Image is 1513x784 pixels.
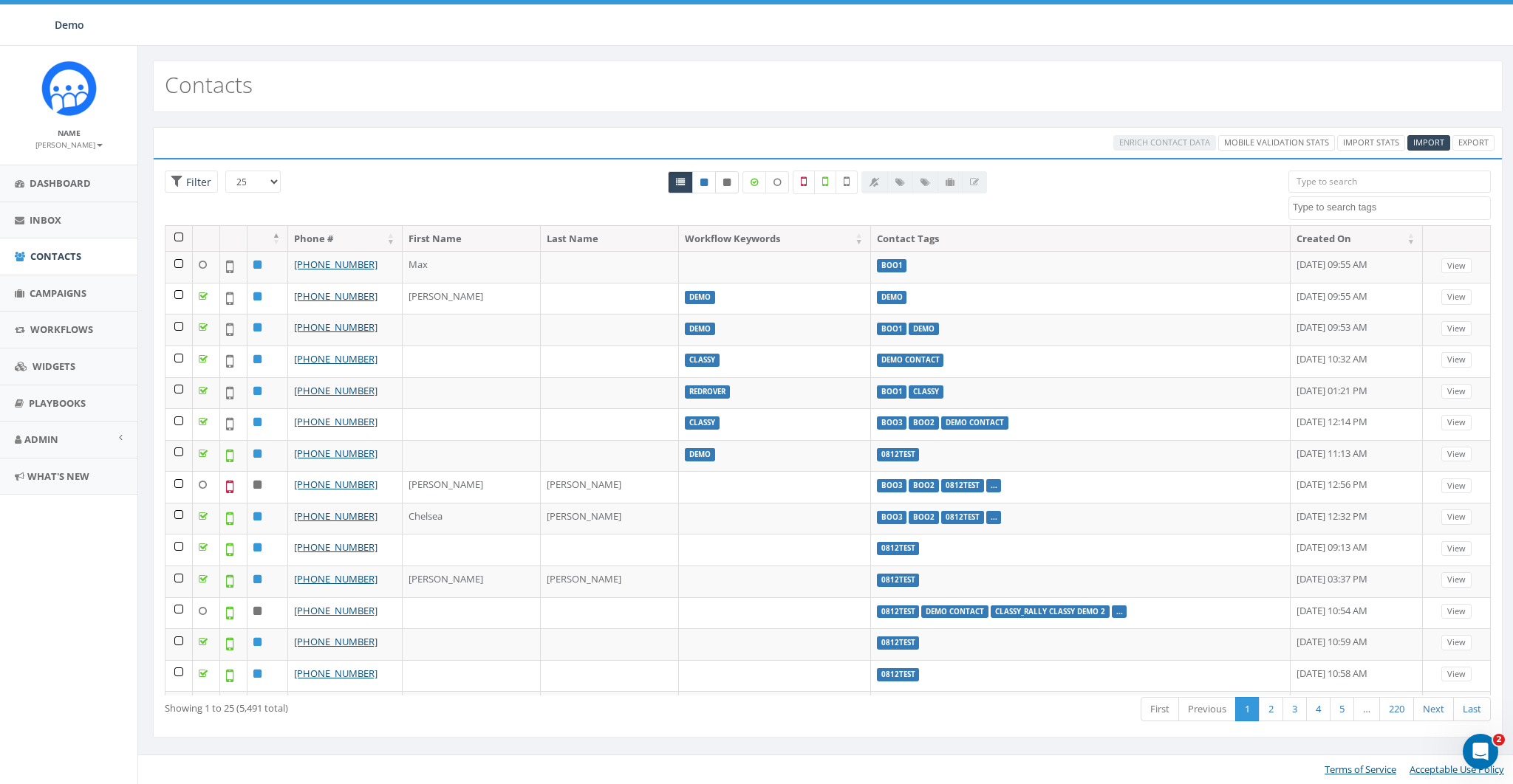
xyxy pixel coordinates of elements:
a: ... [1116,607,1123,616]
label: 0812test [877,542,920,555]
a: View [1441,352,1472,368]
td: [DATE] 09:55 AM [1291,251,1423,283]
a: [PHONE_NUMBER] [294,258,378,271]
td: [DATE] 11:13 AM [1291,440,1423,472]
th: Workflow Keywords: activate to sort column ascending [679,226,871,252]
label: Demo [685,291,715,304]
span: Contacts [30,250,81,263]
textarea: Search [1293,201,1490,214]
a: ... [991,481,997,490]
label: Boo3 [877,479,907,492]
a: View [1441,289,1472,305]
label: Boo1 [877,385,907,399]
a: [PHONE_NUMBER] [294,635,378,648]
img: Icon_1.png [41,61,97,116]
label: DEMO [877,291,907,304]
label: Boo1 [877,323,907,336]
a: 4 [1306,697,1331,721]
a: View [1441,635,1472,650]
td: [DATE] 12:14 PM [1291,408,1423,440]
label: Demo [685,448,715,461]
label: REDROVER [685,385,730,399]
label: 0812test [877,574,920,587]
td: Chelsea [403,503,541,534]
span: Campaigns [30,286,86,300]
th: Created On: activate to sort column ascending [1291,226,1423,252]
label: 0812test [877,636,920,650]
label: classy [909,385,943,399]
label: Demo [685,323,715,336]
i: This phone number is subscribed and will receive texts. [700,178,708,187]
span: Import [1413,137,1444,148]
label: classy_Rally Classy Demo 2 [991,605,1110,619]
td: [DATE] 12:32 PM [1291,503,1423,534]
td: [DATE] 10:58 AM [1291,660,1423,692]
a: Previous [1178,697,1236,721]
h2: Contacts [165,72,253,97]
td: Max [403,251,541,283]
a: View [1441,541,1472,557]
a: Next [1413,697,1454,721]
td: [PERSON_NAME] [403,283,541,314]
a: [PHONE_NUMBER] [294,540,378,554]
label: Boo2 [909,479,939,492]
span: Widgets [33,360,75,373]
a: [PHONE_NUMBER] [294,572,378,585]
td: [DATE] 09:55 AM [1291,283,1423,314]
a: First [1141,697,1179,721]
span: Playbooks [29,396,86,410]
td: [DATE] 09:53 AM [1291,314,1423,345]
th: Last Name [541,226,679,252]
label: Not a Mobile [793,171,815,194]
span: Dashboard [30,176,91,190]
a: ... [991,512,997,522]
span: Demo [55,18,84,32]
a: View [1441,572,1472,588]
a: [PHONE_NUMBER] [294,447,378,460]
a: 1 [1235,697,1260,721]
span: Filter [182,175,211,189]
span: Admin [24,433,58,446]
iframe: Intercom live chat [1463,734,1498,769]
td: [DATE] 03:37 PM [1291,565,1423,597]
small: Name [58,128,81,138]
label: DEMO CONTACT [877,354,944,367]
label: Data not Enriched [765,171,789,193]
label: Boo2 [909,511,939,524]
a: View [1441,384,1472,399]
a: [PHONE_NUMBER] [294,320,378,334]
label: Boo3 [877,511,907,524]
th: Contact Tags [871,226,1291,252]
a: View [1441,509,1472,525]
label: Validated [814,171,836,194]
i: This phone number is unsubscribed and has opted-out of all texts. [723,178,731,187]
td: [DATE] 10:54 AM [1291,597,1423,629]
a: [PERSON_NAME] [35,137,103,151]
label: 0812test [877,668,920,681]
a: View [1441,478,1472,494]
label: CLASSY [685,416,720,430]
label: Boo1 [877,259,907,272]
td: [DATE] 12:56 PM [1291,471,1423,503]
span: What's New [27,470,89,483]
div: Showing 1 to 25 (5,491 total) [165,695,704,715]
label: 0812test [941,511,984,524]
a: [PHONE_NUMBER] [294,384,378,397]
a: Import Stats [1337,135,1405,151]
a: … [1353,697,1380,721]
a: Opted Out [715,171,739,193]
td: [PERSON_NAME] [541,471,679,503]
a: Active [692,171,716,193]
span: 2 [1493,734,1505,746]
a: View [1441,604,1472,619]
td: [DATE] 01:21 PM [1291,377,1423,409]
span: Inbox [30,213,61,227]
a: Last [1453,697,1491,721]
td: [PERSON_NAME] [403,565,541,597]
a: All contacts [668,171,693,193]
a: Import [1407,135,1450,151]
a: Export [1452,135,1495,151]
label: DEMO [909,323,939,336]
a: [PHONE_NUMBER] [294,604,378,617]
td: [PERSON_NAME] [541,565,679,597]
